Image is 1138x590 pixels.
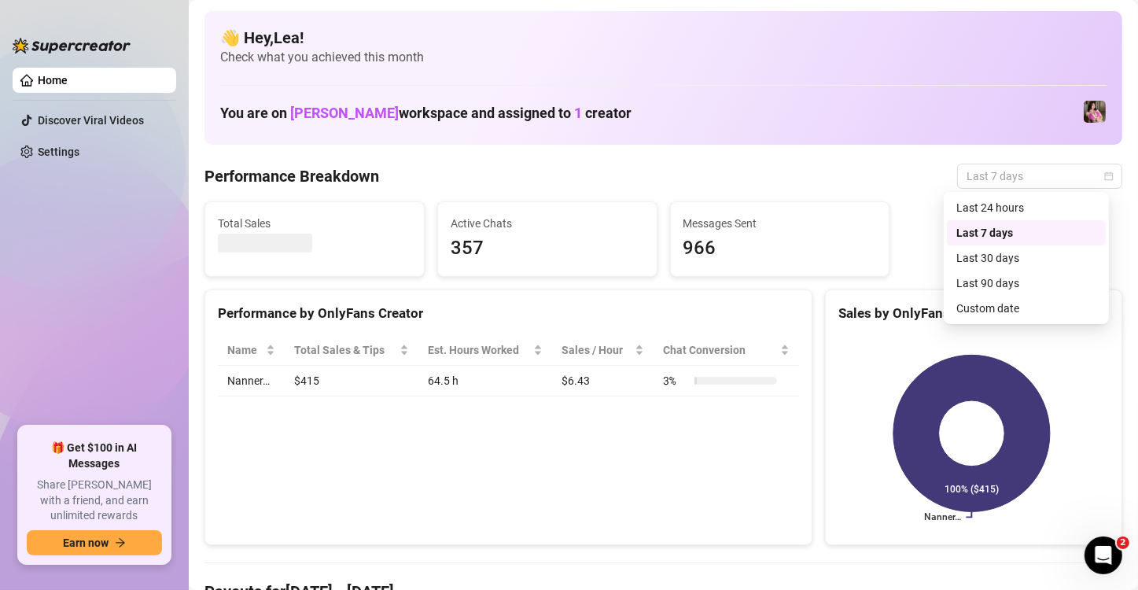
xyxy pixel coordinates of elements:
[562,341,632,359] span: Sales / Hour
[428,341,530,359] div: Est. Hours Worked
[1084,101,1106,123] img: Nanner
[1085,537,1122,574] iframe: Intercom live chat
[947,296,1106,321] div: Custom date
[294,341,396,359] span: Total Sales & Tips
[663,341,777,359] span: Chat Conversion
[418,366,552,396] td: 64.5 h
[552,366,654,396] td: $6.43
[838,303,1109,324] div: Sales by OnlyFans Creator
[956,300,1096,317] div: Custom date
[27,441,162,471] span: 🎁 Get $100 in AI Messages
[220,49,1107,66] span: Check what you achieved this month
[227,341,263,359] span: Name
[451,215,644,232] span: Active Chats
[218,335,285,366] th: Name
[683,234,877,264] span: 966
[663,372,688,389] span: 3 %
[220,27,1107,49] h4: 👋 Hey, Lea !
[38,146,79,158] a: Settings
[574,105,582,121] span: 1
[947,220,1106,245] div: Last 7 days
[13,38,131,53] img: logo-BBDzfeDw.svg
[204,165,379,187] h4: Performance Breakdown
[956,199,1096,216] div: Last 24 hours
[552,335,654,366] th: Sales / Hour
[1104,171,1114,181] span: calendar
[27,530,162,555] button: Earn nowarrow-right
[285,366,418,396] td: $415
[285,335,418,366] th: Total Sales & Tips
[115,537,126,548] span: arrow-right
[1117,537,1129,549] span: 2
[218,366,285,396] td: Nanner…
[63,537,109,549] span: Earn now
[218,303,799,324] div: Performance by OnlyFans Creator
[967,164,1113,188] span: Last 7 days
[947,245,1106,271] div: Last 30 days
[947,271,1106,296] div: Last 90 days
[924,512,961,523] text: Nanner…
[27,478,162,524] span: Share [PERSON_NAME] with a friend, and earn unlimited rewards
[220,105,632,122] h1: You are on workspace and assigned to creator
[38,114,144,127] a: Discover Viral Videos
[654,335,799,366] th: Chat Conversion
[290,105,399,121] span: [PERSON_NAME]
[947,195,1106,220] div: Last 24 hours
[218,215,411,232] span: Total Sales
[451,234,644,264] span: 357
[956,275,1096,292] div: Last 90 days
[956,224,1096,242] div: Last 7 days
[683,215,877,232] span: Messages Sent
[38,74,68,87] a: Home
[956,249,1096,267] div: Last 30 days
